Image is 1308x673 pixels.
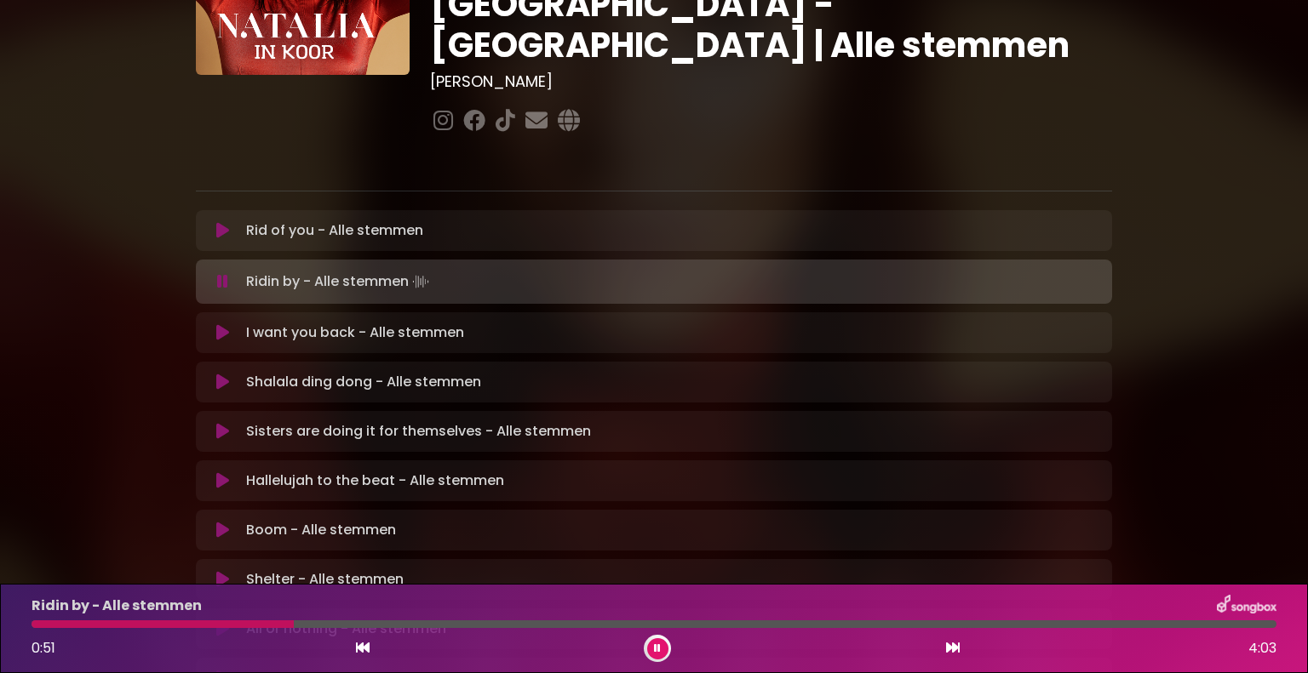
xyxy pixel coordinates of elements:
p: Rid of you - Alle stemmen [246,220,423,241]
span: 0:51 [32,638,55,658]
p: Ridin by - Alle stemmen [246,270,433,294]
span: 4:03 [1248,638,1276,659]
p: Ridin by - Alle stemmen [32,596,202,616]
img: waveform4.gif [409,270,433,294]
p: Shalala ding dong - Alle stemmen [246,372,481,392]
p: Shelter - Alle stemmen [246,569,404,590]
p: Boom - Alle stemmen [246,520,396,540]
p: Sisters are doing it for themselves - Alle stemmen [246,421,591,442]
img: songbox-logo-white.png [1217,595,1276,617]
p: Hallelujah to the beat - Alle stemmen [246,471,504,491]
h3: [PERSON_NAME] [430,72,1112,91]
p: I want you back - Alle stemmen [246,322,464,343]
